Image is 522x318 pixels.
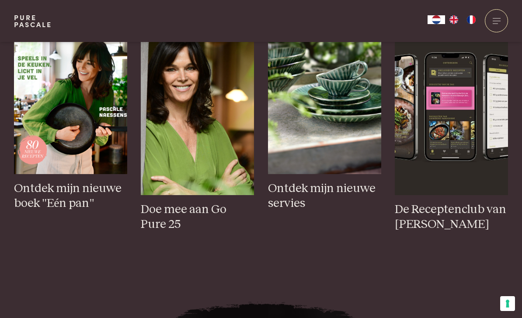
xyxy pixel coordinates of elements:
aside: Language selected: Nederlands [428,15,480,24]
a: FR [463,15,480,24]
ul: Language list [445,15,480,24]
a: iPhone 13 Pro Mockup front and side view De Receptenclub van [PERSON_NAME] [395,25,508,232]
h3: Doe mee aan Go Pure 25 [141,202,254,232]
h3: De Receptenclub van [PERSON_NAME] [395,202,508,232]
a: EN [445,15,463,24]
img: één pan - voorbeeldcover [14,4,127,174]
a: PurePascale [14,14,52,28]
img: pascale_foto [141,25,254,195]
a: pascale_foto Doe mee aan Go Pure 25 [141,25,254,232]
h3: Ontdek mijn nieuwe servies [268,181,381,211]
img: iPhone 13 Pro Mockup front and side view [395,25,508,195]
button: Uw voorkeuren voor toestemming voor trackingtechnologieën [500,296,515,311]
a: NL [428,15,445,24]
a: groen_servies_23 Ontdek mijn nieuwe servies [268,4,381,211]
a: één pan - voorbeeldcover Ontdek mijn nieuwe boek "Eén pan" [14,4,127,211]
img: groen_servies_23 [268,4,381,174]
h3: Ontdek mijn nieuwe boek "Eén pan" [14,181,127,211]
div: Language [428,15,445,24]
